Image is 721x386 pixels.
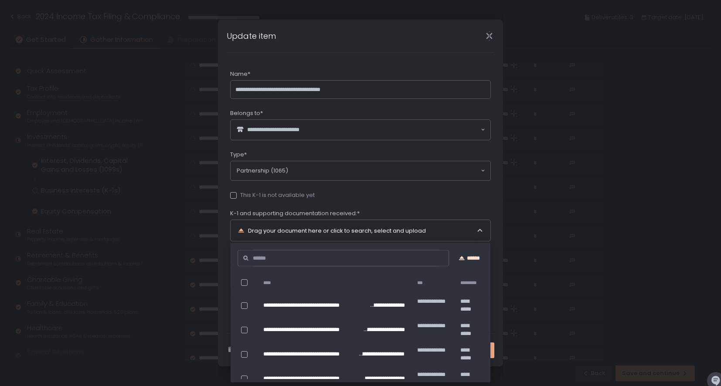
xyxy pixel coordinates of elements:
[231,161,490,180] div: Search for option
[230,210,360,217] span: K-1 and supporting documentation received:*
[237,166,288,175] span: Partnership (1065)
[230,70,250,78] span: Name*
[475,31,503,41] div: Close
[227,345,300,353] button: Mark as not applicable
[230,109,263,117] span: Belongs to*
[230,151,247,159] span: Type*
[227,30,276,42] h1: Update item
[231,120,490,140] div: Search for option
[313,125,480,135] input: Search for option
[288,166,480,175] input: Search for option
